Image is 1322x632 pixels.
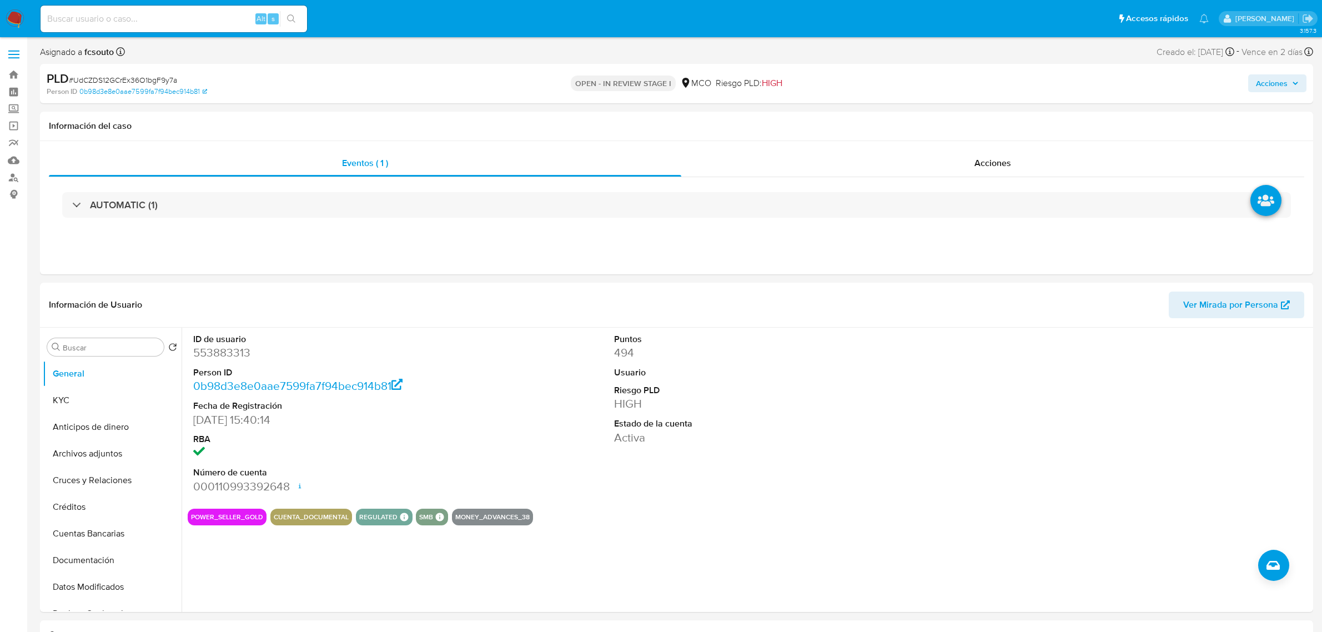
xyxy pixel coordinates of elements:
dt: Fecha de Registración [193,400,463,412]
button: Ver Mirada por Persona [1169,292,1304,318]
p: OPEN - IN REVIEW STAGE I [571,76,676,91]
div: Creado el: [DATE] [1157,44,1234,59]
span: Acciones [974,157,1011,169]
button: Acciones [1248,74,1306,92]
h3: AUTOMATIC (1) [90,199,158,211]
a: 0b98d3e8e0aae7599fa7f94bec914b81 [193,378,403,394]
div: MCO [680,77,711,89]
input: Buscar usuario o caso... [41,12,307,26]
span: s [272,13,275,24]
button: Cuentas Bancarias [43,520,182,547]
a: 0b98d3e8e0aae7599fa7f94bec914b81 [79,87,207,97]
dt: Riesgo PLD [614,384,884,397]
span: Riesgo PLD: [716,77,782,89]
dt: Puntos [614,333,884,345]
a: Notificaciones [1199,14,1209,23]
button: Devices Geolocation [43,600,182,627]
span: # UdCZDS12GCrEx36O1bgF9y7a [69,74,177,86]
b: PLD [47,69,69,87]
span: Acciones [1256,74,1288,92]
button: KYC [43,387,182,414]
span: HIGH [762,77,782,89]
h1: Información de Usuario [49,299,142,310]
button: search-icon [280,11,303,27]
dt: RBA [193,433,463,445]
h1: Información del caso [49,121,1304,132]
b: fcsouto [82,46,114,58]
button: Buscar [52,343,61,352]
dd: 494 [614,345,884,360]
dt: Usuario [614,367,884,379]
button: Cruces y Relaciones [43,467,182,494]
dt: ID de usuario [193,333,463,345]
dt: Person ID [193,367,463,379]
dd: HIGH [614,396,884,412]
button: Volver al orden por defecto [168,343,177,355]
div: AUTOMATIC (1) [62,192,1291,218]
span: Asignado a [40,46,114,58]
button: Datos Modificados [43,574,182,600]
dd: 000110993392648 [193,479,463,494]
span: Eventos ( 1 ) [342,157,388,169]
dd: Activa [614,430,884,445]
button: Archivos adjuntos [43,440,182,467]
dt: Estado de la cuenta [614,418,884,430]
span: Ver Mirada por Persona [1183,292,1278,318]
span: Vence en 2 días [1241,46,1303,58]
button: Documentación [43,547,182,574]
input: Buscar [63,343,159,353]
b: Person ID [47,87,77,97]
p: felipe.cayon@mercadolibre.com [1235,13,1298,24]
dt: Número de cuenta [193,467,463,479]
dd: [DATE] 15:40:14 [193,412,463,428]
span: Accesos rápidos [1126,13,1188,24]
dd: 553883313 [193,345,463,360]
a: Salir [1302,13,1314,24]
span: - [1236,44,1239,59]
span: Alt [257,13,265,24]
button: Créditos [43,494,182,520]
button: Anticipos de dinero [43,414,182,440]
button: General [43,360,182,387]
